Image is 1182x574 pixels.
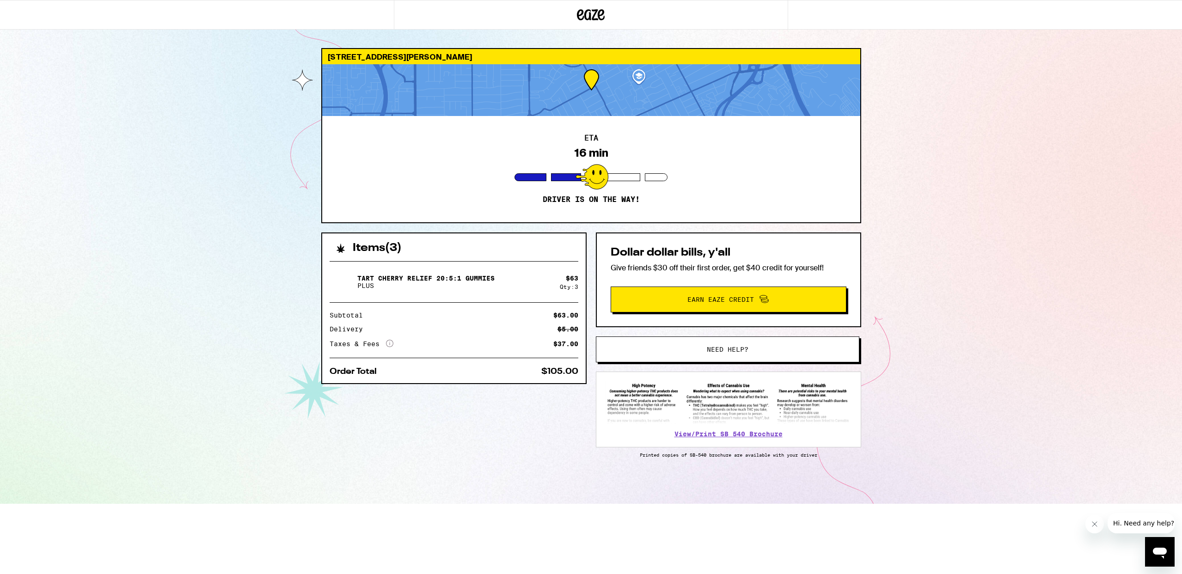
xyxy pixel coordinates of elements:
[330,367,383,376] div: Order Total
[1085,515,1104,533] iframe: Close message
[553,341,578,347] div: $37.00
[357,282,495,289] p: PLUS
[557,326,578,332] div: $5.00
[357,275,495,282] p: Tart Cherry Relief 20:5:1 Gummies
[566,275,578,282] div: $ 63
[1108,513,1175,533] iframe: Message from company
[330,312,369,318] div: Subtotal
[330,340,393,348] div: Taxes & Fees
[596,452,861,458] p: Printed copies of SB-540 brochure are available with your driver
[330,269,355,295] img: Tart Cherry Relief 20:5:1 Gummies
[353,243,402,254] h2: Items ( 3 )
[584,134,598,142] h2: ETA
[687,296,754,303] span: Earn Eaze Credit
[707,346,748,353] span: Need help?
[541,367,578,376] div: $105.00
[553,312,578,318] div: $63.00
[330,326,369,332] div: Delivery
[543,195,640,204] p: Driver is on the way!
[606,381,851,424] img: SB 540 Brochure preview
[1145,537,1175,567] iframe: Button to launch messaging window
[674,430,783,438] a: View/Print SB 540 Brochure
[322,49,860,64] div: [STREET_ADDRESS][PERSON_NAME]
[611,263,846,273] p: Give friends $30 off their first order, get $40 credit for yourself!
[611,247,846,258] h2: Dollar dollar bills, y'all
[560,284,578,290] div: Qty: 3
[574,147,608,159] div: 16 min
[611,287,846,312] button: Earn Eaze Credit
[596,336,859,362] button: Need help?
